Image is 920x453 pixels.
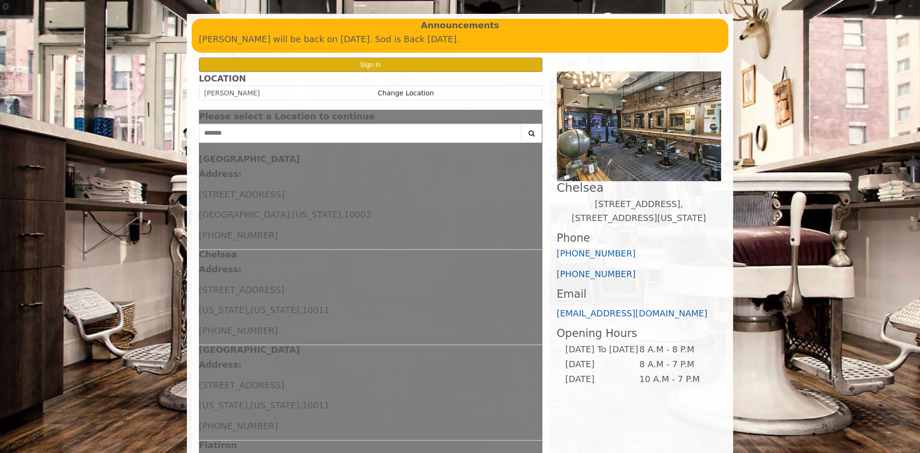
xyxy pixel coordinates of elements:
[557,232,721,244] h3: Phone
[199,169,241,179] b: Address:
[251,400,299,410] span: [US_STATE]
[248,305,251,315] span: ,
[251,305,299,315] span: [US_STATE]
[289,209,292,220] span: ,
[292,209,341,220] span: [US_STATE]
[421,19,499,33] b: Announcements
[344,209,371,220] span: 10003
[248,400,251,410] span: ,
[557,181,721,194] h2: Chelsea
[557,327,721,339] h3: Opening Hours
[528,114,542,120] button: close dialog
[199,74,246,83] b: LOCATION
[199,285,284,295] span: [STREET_ADDRESS]
[557,308,708,318] a: [EMAIL_ADDRESS][DOMAIN_NAME]
[199,380,284,390] span: [STREET_ADDRESS]
[557,269,636,279] a: [PHONE_NUMBER]
[199,345,300,355] b: [GEOGRAPHIC_DATA]
[199,440,237,450] b: Flatiron
[199,400,248,410] span: [US_STATE]
[639,357,713,372] td: 8 A.M - 7 P.M
[639,342,713,357] td: 8 A.M - 8 P.M
[565,372,639,387] td: [DATE]
[378,89,434,97] a: Change Location
[639,372,713,387] td: 10 A.M - 7 P.M
[199,111,375,121] span: Please select a Location to continue
[299,305,302,315] span: ,
[199,305,248,315] span: [US_STATE]
[199,421,278,431] span: [PHONE_NUMBER]
[199,189,284,199] span: [STREET_ADDRESS]
[199,360,241,370] b: Address:
[199,249,237,259] b: Chelsea
[199,154,300,164] b: [GEOGRAPHIC_DATA]
[341,209,344,220] span: ,
[204,89,260,97] span: [PERSON_NAME]
[199,264,241,274] b: Address:
[199,209,289,220] span: [GEOGRAPHIC_DATA]
[302,400,329,410] span: 10011
[557,248,636,258] a: [PHONE_NUMBER]
[565,357,639,372] td: [DATE]
[199,325,278,336] span: [PHONE_NUMBER]
[557,197,721,225] p: [STREET_ADDRESS],[STREET_ADDRESS][US_STATE]
[302,305,329,315] span: 10011
[199,230,278,240] span: [PHONE_NUMBER]
[565,342,639,357] td: [DATE] To [DATE]
[299,400,302,410] span: ,
[199,58,542,71] button: Sign In
[557,288,721,300] h3: Email
[199,33,721,46] p: [PERSON_NAME] will be back on [DATE]. Sod is Back [DATE].
[526,130,537,137] i: Search button
[199,124,521,143] input: Search Center
[199,124,542,148] div: Center Select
